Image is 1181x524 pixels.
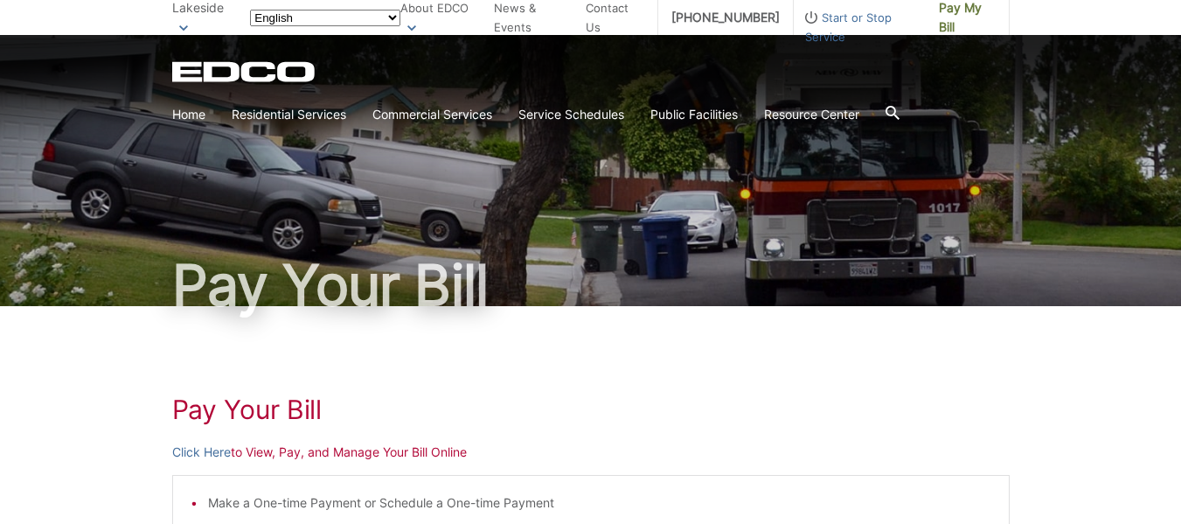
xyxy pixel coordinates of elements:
a: Public Facilities [650,105,738,124]
a: Click Here [172,443,231,462]
a: Home [172,105,205,124]
a: Residential Services [232,105,346,124]
li: Make a One-time Payment or Schedule a One-time Payment [208,493,991,513]
select: Select a language [250,10,400,26]
a: Service Schedules [518,105,624,124]
a: Commercial Services [372,105,492,124]
h1: Pay Your Bill [172,257,1010,313]
h1: Pay Your Bill [172,394,1010,425]
a: Resource Center [764,105,859,124]
p: to View, Pay, and Manage Your Bill Online [172,443,1010,462]
a: EDCD logo. Return to the homepage. [172,61,317,82]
